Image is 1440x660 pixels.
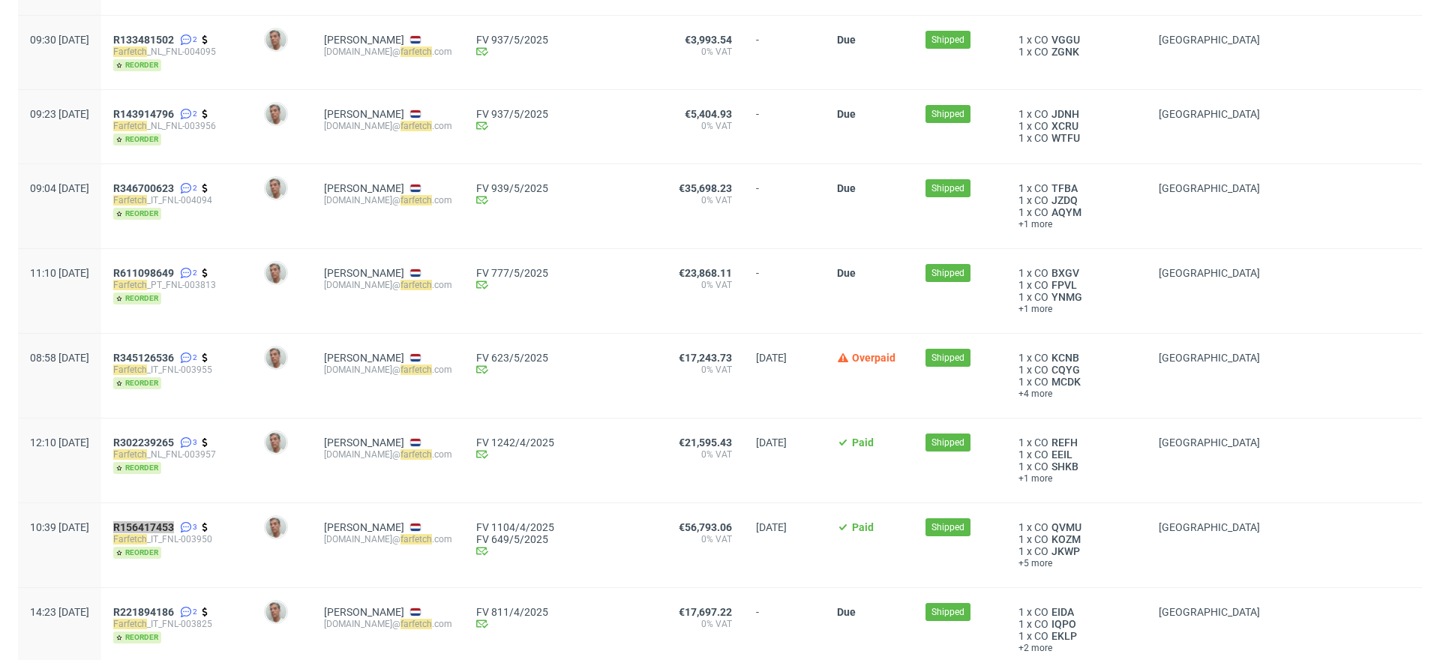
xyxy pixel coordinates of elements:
[1018,448,1135,460] div: x
[931,266,964,280] span: Shipped
[476,533,654,545] a: FV 649/5/2025
[1018,545,1135,557] div: x
[1048,533,1084,545] a: KOZM
[113,34,177,46] a: R133481502
[1018,267,1024,279] span: 1
[1048,182,1081,194] a: TFBA
[324,279,452,291] div: [DOMAIN_NAME]@ .com
[1048,267,1082,279] span: BXGV
[1018,618,1024,630] span: 1
[324,521,404,533] a: [PERSON_NAME]
[113,133,161,145] span: reorder
[193,352,197,364] span: 2
[400,280,432,290] mark: farfetch
[113,120,240,132] span: _NL_FNL-003956
[756,108,813,145] span: -
[1018,182,1024,194] span: 1
[113,436,177,448] a: R302239265
[1018,132,1024,144] span: 1
[265,262,286,283] img: Jessica Desforges
[1034,267,1048,279] span: CO
[1048,108,1082,120] span: JDNH
[324,34,404,46] a: [PERSON_NAME]
[30,182,89,194] span: 09:04 [DATE]
[400,364,432,375] mark: farfetch
[476,521,654,533] a: FV 1104/4/2025
[1018,364,1135,376] div: x
[1048,364,1083,376] a: CQYG
[113,352,174,364] span: R345126536
[1018,630,1024,642] span: 1
[1018,182,1135,194] div: x
[1034,448,1048,460] span: CO
[852,436,874,448] span: Paid
[1048,630,1080,642] a: EKLP
[1018,606,1135,618] div: x
[113,194,240,206] span: _IT_FNL-004094
[1018,460,1024,472] span: 1
[1048,194,1081,206] a: JZDQ
[113,46,240,58] span: _NL_FNL-004095
[1018,120,1135,132] div: x
[1048,291,1085,303] span: YNMG
[1018,472,1135,484] a: +1 more
[113,619,147,629] mark: Farfetch
[837,34,856,46] span: Due
[1018,108,1024,120] span: 1
[1048,352,1082,364] a: KCNB
[476,436,654,448] a: FV 1242/4/2025
[1034,521,1048,533] span: CO
[113,59,161,71] span: reorder
[1048,436,1081,448] a: REFH
[679,606,732,618] span: €17,697.22
[324,267,404,279] a: [PERSON_NAME]
[476,267,654,279] a: FV 777/5/2025
[1018,303,1135,315] span: +1 more
[177,182,197,194] a: 2
[1034,436,1048,448] span: CO
[324,46,452,58] div: [DOMAIN_NAME]@ .com
[177,267,197,279] a: 2
[113,377,161,389] span: reorder
[324,182,404,194] a: [PERSON_NAME]
[1018,606,1024,618] span: 1
[1018,34,1024,46] span: 1
[324,364,452,376] div: [DOMAIN_NAME]@ .com
[177,606,197,618] a: 2
[1018,120,1024,132] span: 1
[678,46,732,58] span: 0% VAT
[30,606,89,618] span: 14:23 [DATE]
[678,533,732,545] span: 0% VAT
[193,182,197,194] span: 2
[679,352,732,364] span: €17,243.73
[1034,618,1048,630] span: CO
[1048,545,1083,557] a: JKWP
[1018,436,1024,448] span: 1
[113,436,174,448] span: R302239265
[1048,206,1084,218] a: AQYM
[1018,279,1024,291] span: 1
[193,108,197,120] span: 2
[1048,132,1083,144] span: WTFU
[30,267,89,279] span: 11:10 [DATE]
[1034,460,1048,472] span: CO
[1048,460,1081,472] span: SHKB
[756,436,787,448] span: [DATE]
[113,547,161,559] span: reorder
[400,449,432,460] mark: farfetch
[1018,557,1135,569] span: +5 more
[30,108,89,120] span: 09:23 [DATE]
[1159,34,1260,46] span: [GEOGRAPHIC_DATA]
[113,631,161,643] span: reorder
[685,34,732,46] span: €3,993.54
[1159,521,1260,533] span: [GEOGRAPHIC_DATA]
[1018,388,1135,400] a: +4 more
[1018,521,1135,533] div: x
[113,121,147,131] mark: Farfetch
[1034,132,1048,144] span: CO
[113,108,174,120] span: R143914796
[476,182,654,194] a: FV 939/5/2025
